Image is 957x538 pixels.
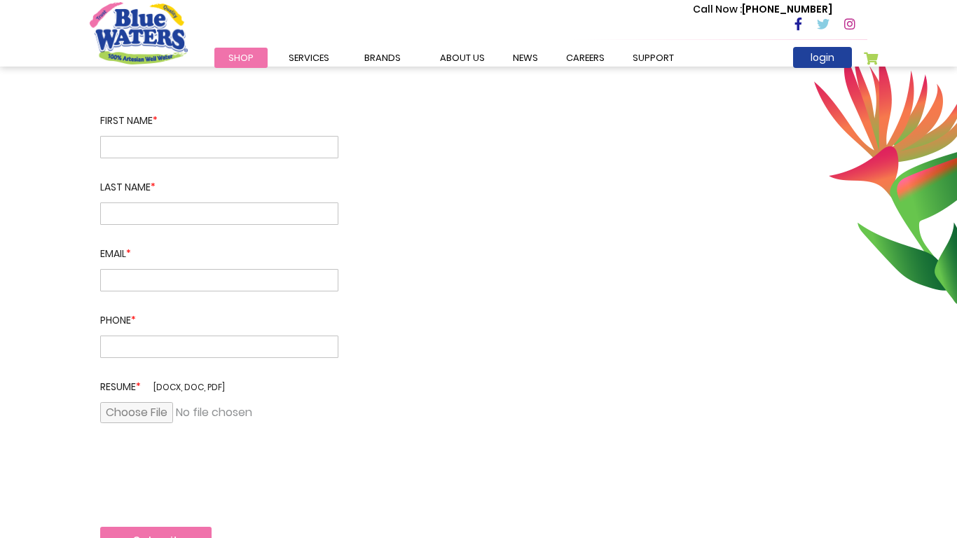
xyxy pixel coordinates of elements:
[100,225,338,269] label: Email
[100,113,338,136] label: First name
[813,50,957,304] img: career-intro-leaves.png
[289,51,329,64] span: Services
[214,48,268,68] a: Shop
[100,158,338,202] label: Last Name
[100,291,338,336] label: Phone
[693,2,832,17] p: [PHONE_NUMBER]
[100,358,338,402] label: Resume
[275,48,343,68] a: Services
[364,51,401,64] span: Brands
[228,51,254,64] span: Shop
[90,2,188,64] a: store logo
[693,2,742,16] span: Call Now :
[793,47,852,68] a: login
[100,465,313,520] iframe: reCAPTCHA
[426,48,499,68] a: about us
[552,48,619,68] a: careers
[153,381,225,393] span: [docx, doc, pdf]
[350,48,415,68] a: Brands
[499,48,552,68] a: News
[619,48,688,68] a: support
